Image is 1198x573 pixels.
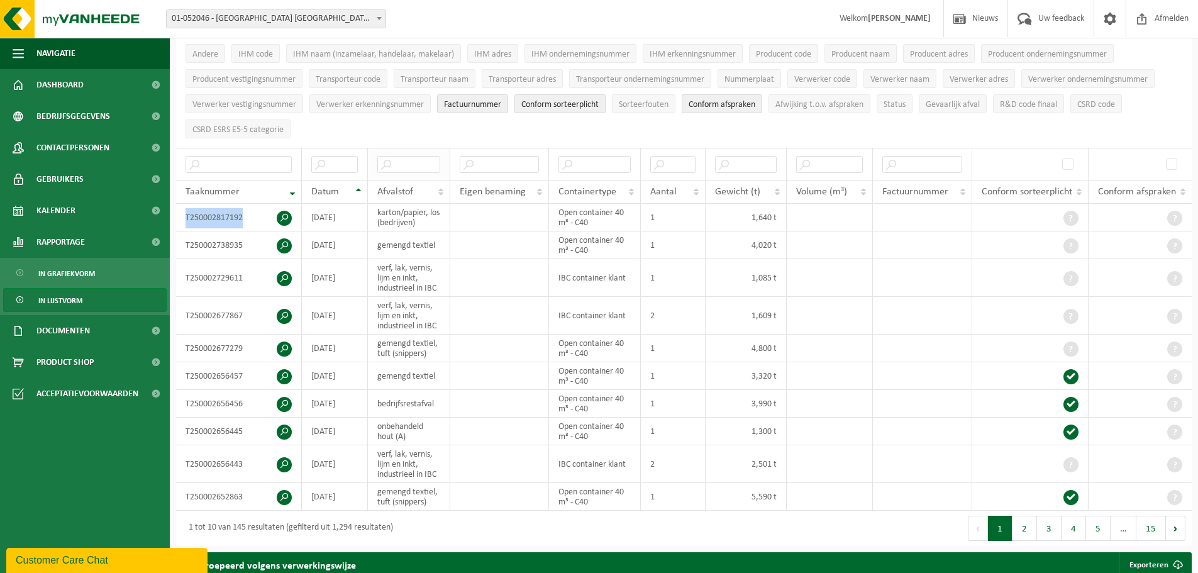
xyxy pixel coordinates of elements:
td: IBC container klant [549,297,641,335]
td: 5,590 t [706,483,787,511]
td: 1,085 t [706,259,787,297]
button: Conform afspraken : Activate to sort [682,94,762,113]
td: 2 [641,297,706,335]
span: Gebruikers [36,164,84,195]
button: IHM adresIHM adres: Activate to sort [467,44,518,63]
td: 1 [641,231,706,259]
span: Andere [192,50,218,59]
span: IHM code [238,50,273,59]
td: [DATE] [302,445,368,483]
span: Verwerker ondernemingsnummer [1028,75,1148,84]
button: 5 [1086,516,1111,541]
span: CSRD code [1077,100,1115,109]
span: Gevaarlijk afval [926,100,980,109]
td: [DATE] [302,362,368,390]
button: StatusStatus: Activate to sort [877,94,912,113]
button: SorteerfoutenSorteerfouten: Activate to sort [612,94,675,113]
td: verf, lak, vernis, lijm en inkt, industrieel in IBC [368,297,450,335]
td: 2 [641,445,706,483]
td: gemengd textiel [368,231,450,259]
td: 1 [641,390,706,418]
span: Product Shop [36,347,94,378]
span: Producent naam [831,50,890,59]
td: verf, lak, vernis, lijm en inkt, industrieel in IBC [368,445,450,483]
button: IHM naam (inzamelaar, handelaar, makelaar)IHM naam (inzamelaar, handelaar, makelaar): Activate to... [286,44,461,63]
button: 2 [1012,516,1037,541]
td: 4,020 t [706,231,787,259]
td: 1 [641,362,706,390]
div: 1 tot 10 van 145 resultaten (gefilterd uit 1,294 resultaten) [182,517,393,540]
span: Producent adres [910,50,968,59]
span: R&D code finaal [1000,100,1057,109]
button: Verwerker adresVerwerker adres: Activate to sort [943,69,1015,88]
td: IBC container klant [549,259,641,297]
button: NummerplaatNummerplaat: Activate to sort [718,69,781,88]
td: T250002817192 [176,204,302,231]
span: Status [884,100,906,109]
td: IBC container klant [549,445,641,483]
button: IHM codeIHM code: Activate to sort [231,44,280,63]
button: Producent naamProducent naam: Activate to sort [824,44,897,63]
button: Transporteur ondernemingsnummerTransporteur ondernemingsnummer : Activate to sort [569,69,711,88]
td: 1 [641,483,706,511]
span: In lijstvorm [38,289,82,313]
td: [DATE] [302,418,368,445]
span: Volume (m³) [796,187,847,197]
span: Factuurnummer [444,100,501,109]
button: AndereAndere: Activate to sort [186,44,225,63]
button: IHM erkenningsnummerIHM erkenningsnummer: Activate to sort [643,44,743,63]
span: Bedrijfsgegevens [36,101,110,132]
button: Gevaarlijk afval : Activate to sort [919,94,987,113]
button: Transporteur codeTransporteur code: Activate to sort [309,69,387,88]
td: T250002656443 [176,445,302,483]
button: Transporteur adresTransporteur adres: Activate to sort [482,69,563,88]
button: Verwerker naamVerwerker naam: Activate to sort [863,69,936,88]
span: Transporteur code [316,75,380,84]
button: 15 [1136,516,1166,541]
td: [DATE] [302,483,368,511]
td: Open container 40 m³ - C40 [549,390,641,418]
td: gemengd textiel [368,362,450,390]
span: Factuurnummer [882,187,948,197]
span: IHM erkenningsnummer [650,50,736,59]
span: Transporteur naam [401,75,469,84]
td: T250002656457 [176,362,302,390]
span: IHM naam (inzamelaar, handelaar, makelaar) [293,50,454,59]
span: Transporteur adres [489,75,556,84]
span: Kalender [36,195,75,226]
td: verf, lak, vernis, lijm en inkt, industrieel in IBC [368,259,450,297]
button: Verwerker codeVerwerker code: Activate to sort [787,69,857,88]
span: Conform afspraken [689,100,755,109]
span: Verwerker erkenningsnummer [316,100,424,109]
td: T250002656456 [176,390,302,418]
td: 1,300 t [706,418,787,445]
button: Producent adresProducent adres: Activate to sort [903,44,975,63]
td: T250002656445 [176,418,302,445]
button: Verwerker vestigingsnummerVerwerker vestigingsnummer: Activate to sort [186,94,303,113]
span: Navigatie [36,38,75,69]
a: In lijstvorm [3,288,167,312]
td: gemengd textiel, tuft (snippers) [368,483,450,511]
span: Producent vestigingsnummer [192,75,296,84]
td: [DATE] [302,204,368,231]
td: 1,640 t [706,204,787,231]
span: Conform sorteerplicht [521,100,599,109]
span: Dashboard [36,69,84,101]
td: [DATE] [302,231,368,259]
td: [DATE] [302,335,368,362]
span: Datum [311,187,339,197]
button: FactuurnummerFactuurnummer: Activate to sort [437,94,508,113]
td: 1 [641,335,706,362]
td: [DATE] [302,259,368,297]
button: 3 [1037,516,1062,541]
span: 01-052046 - SAINT-GOBAIN ADFORS BELGIUM - BUGGENHOUT [167,10,385,28]
span: IHM ondernemingsnummer [531,50,630,59]
button: R&D code finaalR&amp;D code finaal: Activate to sort [993,94,1064,113]
td: Open container 40 m³ - C40 [549,418,641,445]
button: Conform sorteerplicht : Activate to sort [514,94,606,113]
td: Open container 40 m³ - C40 [549,335,641,362]
td: T250002729611 [176,259,302,297]
button: CSRD codeCSRD code: Activate to sort [1070,94,1122,113]
button: 1 [988,516,1012,541]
